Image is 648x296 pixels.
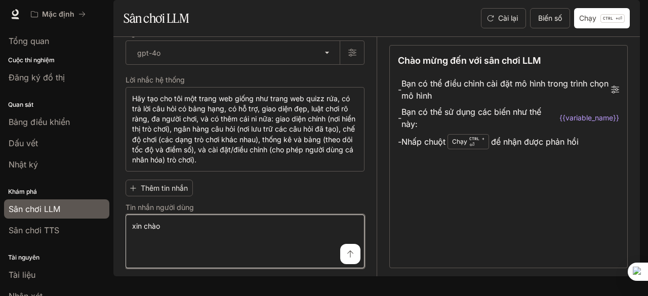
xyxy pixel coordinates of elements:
[398,137,401,147] font: -
[491,137,579,147] font: để nhận được phản hồi
[126,41,340,64] div: gpt-4o
[398,113,401,123] font: -
[126,180,193,196] button: Thêm tin nhắn
[42,10,74,18] font: Mặc định
[579,14,596,22] font: Chạy
[137,49,160,57] font: gpt-4o
[559,113,619,123] code: {{variable_name}}
[618,16,622,21] font: ⏎
[574,8,630,28] button: ChạyCTRL +⏎
[124,11,189,26] font: Sân chơi LLM
[603,16,618,21] font: CTRL +
[126,75,185,84] font: Lời nhắc hệ thống
[26,4,90,24] button: Tất cả không gian làm việc
[401,78,609,101] font: Bạn có thể điều chỉnh cài đặt mô hình trong trình chọn mô hình
[498,14,518,22] font: Cài lại
[538,14,562,22] font: Biến số
[469,141,474,148] font: ⏎
[126,203,194,212] font: Tin nhắn người dùng
[481,8,526,28] button: Cài lại
[452,138,467,145] font: Chạy
[401,137,445,147] font: Nhấp chuột
[401,107,541,129] font: Bạn có thể sử dụng các biến như thế này:
[530,8,570,28] button: Biến số
[398,84,401,95] font: -
[398,55,541,66] font: Chào mừng đến với sân chơi LLM
[469,136,484,141] font: CTRL +
[141,184,188,192] font: Thêm tin nhắn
